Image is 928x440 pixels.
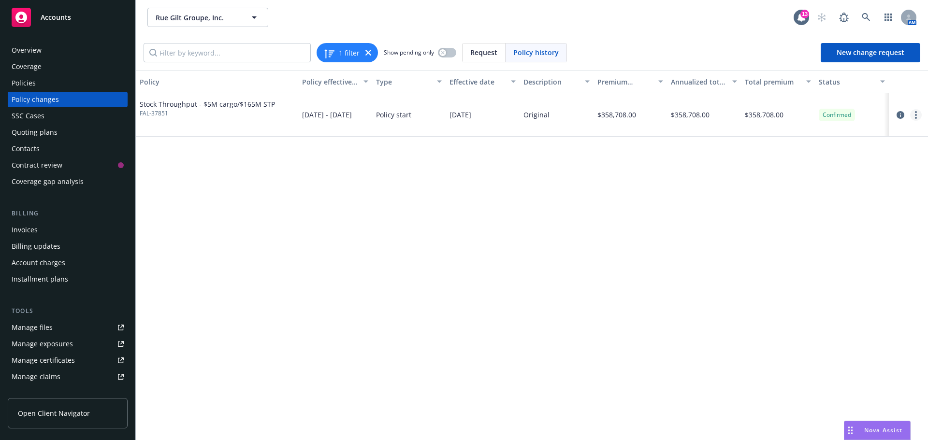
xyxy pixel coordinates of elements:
a: circleInformation [895,109,906,121]
span: Policy history [513,47,559,57]
span: Show pending only [384,48,434,57]
button: Annualized total premium change [667,70,741,93]
span: $358,708.00 [597,110,636,120]
span: New change request [837,48,904,57]
a: Manage exposures [8,336,128,352]
a: Coverage [8,59,128,74]
div: Drag to move [844,421,856,440]
div: Manage certificates [12,353,75,368]
div: Effective date [449,77,505,87]
button: Nova Assist [844,421,911,440]
span: Accounts [41,14,71,21]
span: $358,708.00 [671,110,710,120]
span: Nova Assist [864,426,902,434]
a: Manage claims [8,369,128,384]
div: Contacts [12,141,40,156]
span: FAL-37851 [140,109,275,118]
span: Request [470,47,497,57]
div: Tools [8,306,128,316]
button: Description [520,70,594,93]
input: Filter by keyword... [144,43,311,62]
div: Premium change [597,77,653,87]
a: Accounts [8,4,128,31]
span: [DATE] [449,110,471,120]
button: Policy effective dates [298,70,372,93]
div: Policy effective dates [302,77,358,87]
a: Switch app [879,8,898,27]
div: Contract review [12,157,62,173]
a: Billing updates [8,239,128,254]
div: Coverage [12,59,42,74]
div: Billing [8,209,128,218]
div: Billing updates [12,239,60,254]
button: Effective date [446,70,520,93]
div: Coverage gap analysis [12,174,84,189]
div: Type [376,77,432,87]
a: Overview [8,43,128,58]
a: Manage certificates [8,353,128,368]
div: Quoting plans [12,125,58,140]
span: [DATE] - [DATE] [302,110,352,120]
button: Type [372,70,446,93]
div: Total premium [745,77,800,87]
div: Annualized total premium change [671,77,726,87]
a: Quoting plans [8,125,128,140]
span: Open Client Navigator [18,408,90,418]
div: Status [819,77,874,87]
div: Policies [12,75,36,91]
a: Contacts [8,141,128,156]
a: Report a Bug [834,8,854,27]
span: Stock Throughput - $5M cargo/$165M STP [140,99,275,109]
span: Policy start [376,110,411,120]
button: Status [815,70,889,93]
a: SSC Cases [8,108,128,124]
span: Confirmed [823,111,851,119]
div: Installment plans [12,271,68,287]
a: Search [856,8,876,27]
div: Invoices [12,222,38,238]
div: Manage BORs [12,385,57,401]
a: Policy changes [8,92,128,107]
a: Start snowing [812,8,831,27]
span: Rue Gilt Groupe, Inc. [156,13,239,23]
span: $358,708.00 [745,110,783,120]
a: Coverage gap analysis [8,174,128,189]
div: Policy changes [12,92,59,107]
button: Total premium [741,70,815,93]
div: 13 [800,10,809,18]
div: Policy [140,77,294,87]
button: Premium change [594,70,667,93]
button: Rue Gilt Groupe, Inc. [147,8,268,27]
a: Account charges [8,255,128,270]
a: Manage BORs [8,385,128,401]
div: SSC Cases [12,108,44,124]
div: Description [523,77,579,87]
a: Policies [8,75,128,91]
div: Overview [12,43,42,58]
div: Account charges [12,255,65,270]
button: Policy [136,70,298,93]
a: New change request [821,43,920,62]
span: 1 filter [339,48,360,58]
div: Manage files [12,320,53,335]
a: Installment plans [8,271,128,287]
a: more [910,109,922,121]
div: Manage claims [12,369,60,384]
a: Invoices [8,222,128,238]
a: Contract review [8,157,128,173]
div: Manage exposures [12,336,73,352]
a: Manage files [8,320,128,335]
div: Original [523,110,550,120]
